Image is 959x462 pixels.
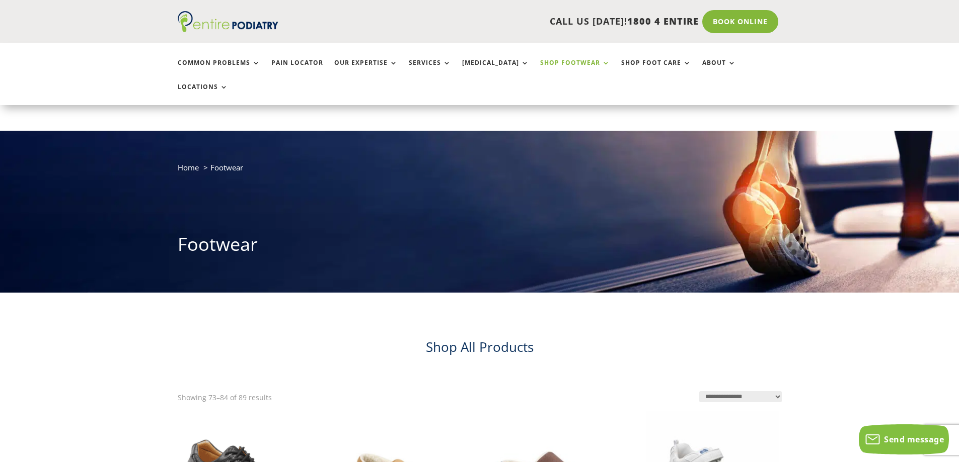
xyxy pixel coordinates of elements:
[627,15,699,27] span: 1800 4 ENTIRE
[884,434,944,445] span: Send message
[317,15,699,28] p: CALL US [DATE]!
[540,59,610,81] a: Shop Footwear
[178,232,782,262] h1: Footwear
[702,59,736,81] a: About
[462,59,529,81] a: [MEDICAL_DATA]
[178,338,782,361] h2: Shop All Products
[699,391,782,402] select: Shop order
[702,10,778,33] a: Book Online
[178,161,782,181] nav: breadcrumb
[334,59,398,81] a: Our Expertise
[621,59,691,81] a: Shop Foot Care
[210,162,243,172] span: Footwear
[178,391,272,404] p: Showing 73–84 of 89 results
[409,59,451,81] a: Services
[178,11,278,32] img: logo (1)
[859,424,949,454] button: Send message
[178,24,278,34] a: Entire Podiatry
[178,83,228,105] a: Locations
[271,59,323,81] a: Pain Locator
[178,162,199,172] a: Home
[178,59,260,81] a: Common Problems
